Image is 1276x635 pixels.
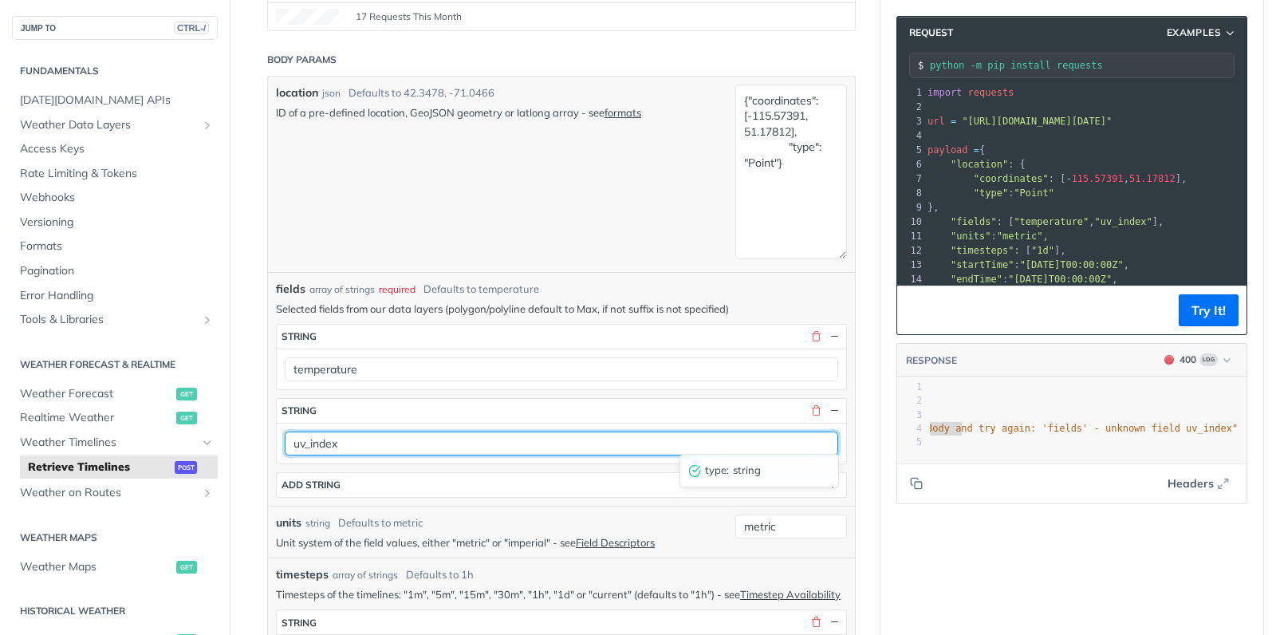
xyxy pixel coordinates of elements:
[176,412,197,424] span: get
[927,116,945,127] span: url
[809,329,823,344] button: Delete
[897,85,924,100] div: 1
[277,473,846,497] button: ADD string
[1008,274,1112,285] span: "[DATE]T00:00:00Z"
[201,314,214,326] button: Show subpages for Tools & Libraries
[277,325,846,349] button: string
[927,216,1164,227] span: : [ , ],
[333,568,398,582] div: array of strings
[423,282,539,298] div: Defaults to temperature
[282,617,317,629] div: string
[930,60,1234,71] input: Request instructions
[267,53,337,67] div: Body Params
[927,202,939,213] span: },
[897,381,922,394] div: 1
[282,404,317,416] div: string
[897,143,924,157] div: 5
[927,144,985,156] span: {
[735,85,847,259] textarea: {"coordinates": [-115.57391, 51.17812], "type": "Point"}
[277,610,846,634] button: string
[927,144,968,156] span: payload
[20,386,172,402] span: Weather Forecast
[20,456,218,479] a: Retrieve Timelinespost
[12,89,218,112] a: [DATE][DOMAIN_NAME] APIs
[201,119,214,132] button: Show subpages for Weather Data Layers
[12,308,218,332] a: Tools & LibrariesShow subpages for Tools & Libraries
[927,173,1187,184] span: : [ , ],
[12,186,218,210] a: Webhooks
[927,231,1049,242] span: : ,
[12,530,218,545] h2: Weather Maps
[927,259,1129,270] span: : ,
[322,86,341,101] div: json
[276,302,847,316] p: Selected fields from our data layers (polygon/polyline default to Max, if not suffix is not speci...
[349,85,494,101] div: Defaults to 42.3478, -71.0466
[12,555,218,579] a: Weather Mapsget
[379,282,415,297] div: required
[20,559,172,575] span: Weather Maps
[12,604,218,618] h2: Historical Weather
[12,211,218,235] a: Versioning
[20,190,214,206] span: Webhooks
[901,26,953,40] span: Request
[12,259,218,283] a: Pagination
[809,615,823,629] button: Delete
[20,485,197,501] span: Weather on Routes
[897,128,924,143] div: 4
[12,406,218,430] a: Realtime Weatherget
[1199,353,1218,366] span: Log
[20,141,214,157] span: Access Keys
[12,113,218,137] a: Weather Data LayersShow subpages for Weather Data Layers
[740,588,841,601] a: Timestep Availability
[1020,259,1124,270] span: "[DATE]T00:00:00Z"
[962,116,1112,127] span: "[URL][DOMAIN_NAME][DATE]"
[282,330,317,342] div: string
[276,566,329,583] span: timesteps
[1129,173,1176,184] span: 51.17812
[201,487,214,499] button: Show subpages for Weather on Routes
[951,159,1008,170] span: "location"
[1014,216,1089,227] span: "temperature"
[20,117,197,133] span: Weather Data Layers
[951,216,997,227] span: "fields"
[1095,216,1152,227] span: "uv_index"
[176,388,197,400] span: get
[968,87,1014,98] span: requests
[576,536,655,549] a: Field Descriptors
[282,479,341,491] div: ADD string
[897,215,924,229] div: 10
[277,399,846,423] button: string
[1168,475,1214,492] span: Headers
[20,93,214,108] span: [DATE][DOMAIN_NAME] APIs
[905,353,958,369] button: RESPONSE
[974,187,1008,199] span: "type"
[1065,173,1071,184] span: -
[905,298,927,322] button: Copy to clipboard
[897,186,924,200] div: 8
[305,516,330,530] div: string
[897,258,924,272] div: 13
[276,535,727,550] p: Unit system of the field values, either "metric" or "imperial" - see
[905,471,927,495] button: Copy to clipboard
[897,408,922,422] div: 3
[809,404,823,418] button: Delete
[276,515,301,531] label: units
[20,435,197,451] span: Weather Timelines
[1179,294,1239,326] button: Try It!
[927,245,1065,256] span: : [ ],
[20,410,172,426] span: Realtime Weather
[20,215,214,231] span: Versioning
[897,436,922,449] div: 5
[951,116,956,127] span: =
[897,114,924,128] div: 3
[20,288,214,304] span: Error Handling
[12,16,218,40] button: JUMP TOCTRL-/
[927,159,1026,170] span: : {
[897,172,924,186] div: 7
[897,394,922,408] div: 2
[974,144,979,156] span: =
[897,100,924,114] div: 2
[605,106,641,119] a: formats
[1164,355,1174,365] span: 400
[276,9,340,25] canvas: Line Graph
